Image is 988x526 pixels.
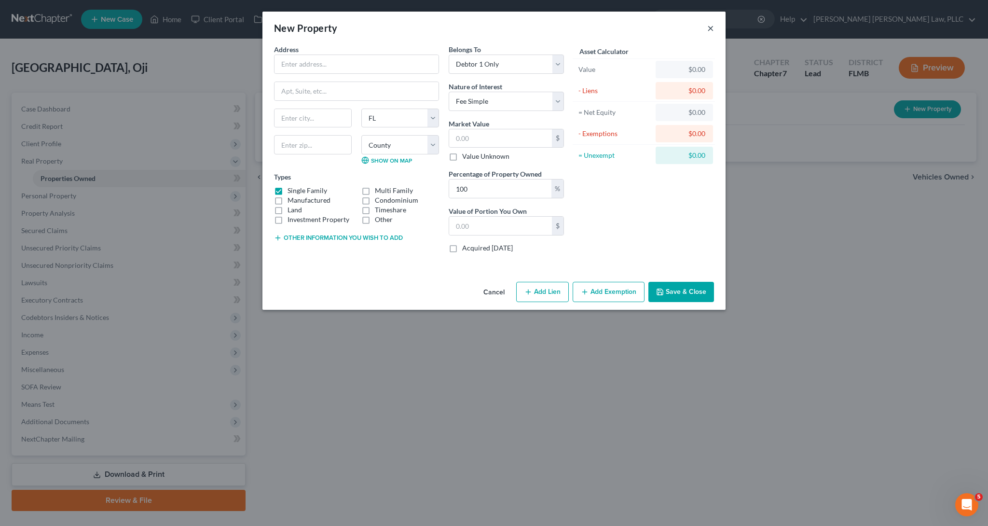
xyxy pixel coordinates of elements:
[449,129,552,148] input: 0.00
[663,65,705,74] div: $0.00
[462,243,513,253] label: Acquired [DATE]
[449,82,502,92] label: Nature of Interest
[375,186,413,195] label: Multi Family
[449,119,489,129] label: Market Value
[274,234,403,242] button: Other information you wish to add
[449,45,481,54] span: Belongs To
[449,169,542,179] label: Percentage of Property Owned
[578,129,651,138] div: - Exemptions
[578,86,651,96] div: - Liens
[361,156,412,164] a: Show on Map
[579,46,629,56] label: Asset Calculator
[375,215,393,224] label: Other
[274,55,439,73] input: Enter address...
[274,172,291,182] label: Types
[578,65,651,74] div: Value
[288,215,349,224] label: Investment Property
[274,45,299,54] span: Address
[552,217,563,235] div: $
[288,186,327,195] label: Single Family
[663,129,705,138] div: $0.00
[975,493,983,501] span: 5
[449,180,551,198] input: 0.00
[476,283,512,302] button: Cancel
[573,282,645,302] button: Add Exemption
[274,82,439,100] input: Apt, Suite, etc...
[516,282,569,302] button: Add Lien
[663,108,705,117] div: $0.00
[462,152,509,161] label: Value Unknown
[648,282,714,302] button: Save & Close
[375,195,418,205] label: Condominium
[274,135,352,154] input: Enter zip...
[707,22,714,34] button: ×
[449,217,552,235] input: 0.00
[274,109,351,127] input: Enter city...
[578,151,651,160] div: = Unexempt
[274,21,338,35] div: New Property
[552,129,563,148] div: $
[578,108,651,117] div: = Net Equity
[663,151,705,160] div: $0.00
[375,205,406,215] label: Timeshare
[551,180,563,198] div: %
[663,86,705,96] div: $0.00
[288,195,330,205] label: Manufactured
[955,493,978,516] iframe: Intercom live chat
[288,205,302,215] label: Land
[449,206,527,216] label: Value of Portion You Own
